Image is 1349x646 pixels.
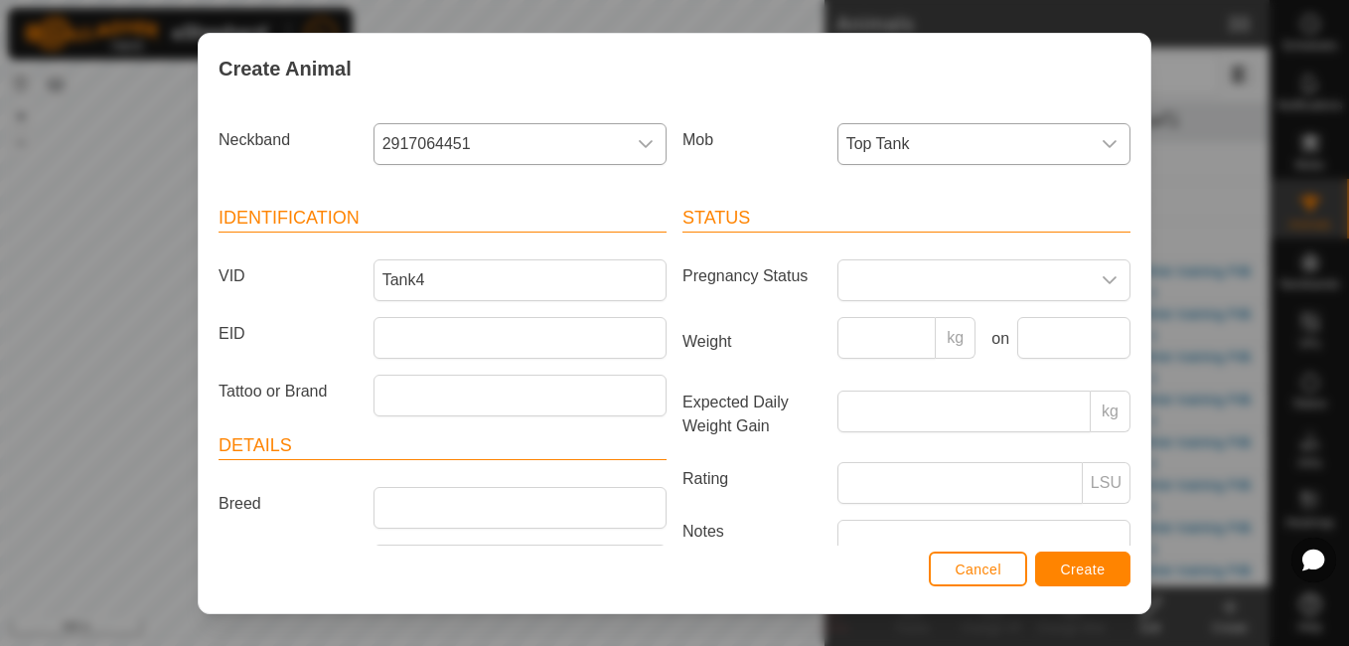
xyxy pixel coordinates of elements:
[211,259,366,293] label: VID
[1061,562,1106,577] span: Create
[375,124,626,164] span: 2917064451
[838,124,1090,164] span: Top Tank
[674,259,829,293] label: Pregnancy Status
[211,487,366,521] label: Breed
[674,462,829,496] label: Rating
[929,552,1027,586] button: Cancel
[955,562,1001,577] span: Cancel
[936,317,975,359] p-inputgroup-addon: kg
[211,317,366,351] label: EID
[211,375,366,408] label: Tattoo or Brand
[674,520,829,632] label: Notes
[682,205,1130,233] header: Status
[219,432,667,460] header: Details
[1091,391,1130,432] p-inputgroup-addon: kg
[1090,260,1129,300] div: dropdown trigger
[219,205,667,233] header: Identification
[1083,462,1130,504] p-inputgroup-addon: LSU
[211,123,366,157] label: Neckband
[626,124,666,164] div: dropdown trigger
[674,391,829,438] label: Expected Daily Weight Gain
[983,327,1009,351] label: on
[1035,552,1130,586] button: Create
[674,317,829,367] label: Weight
[1090,124,1129,164] div: dropdown trigger
[219,54,352,83] span: Create Animal
[674,123,829,157] label: Mob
